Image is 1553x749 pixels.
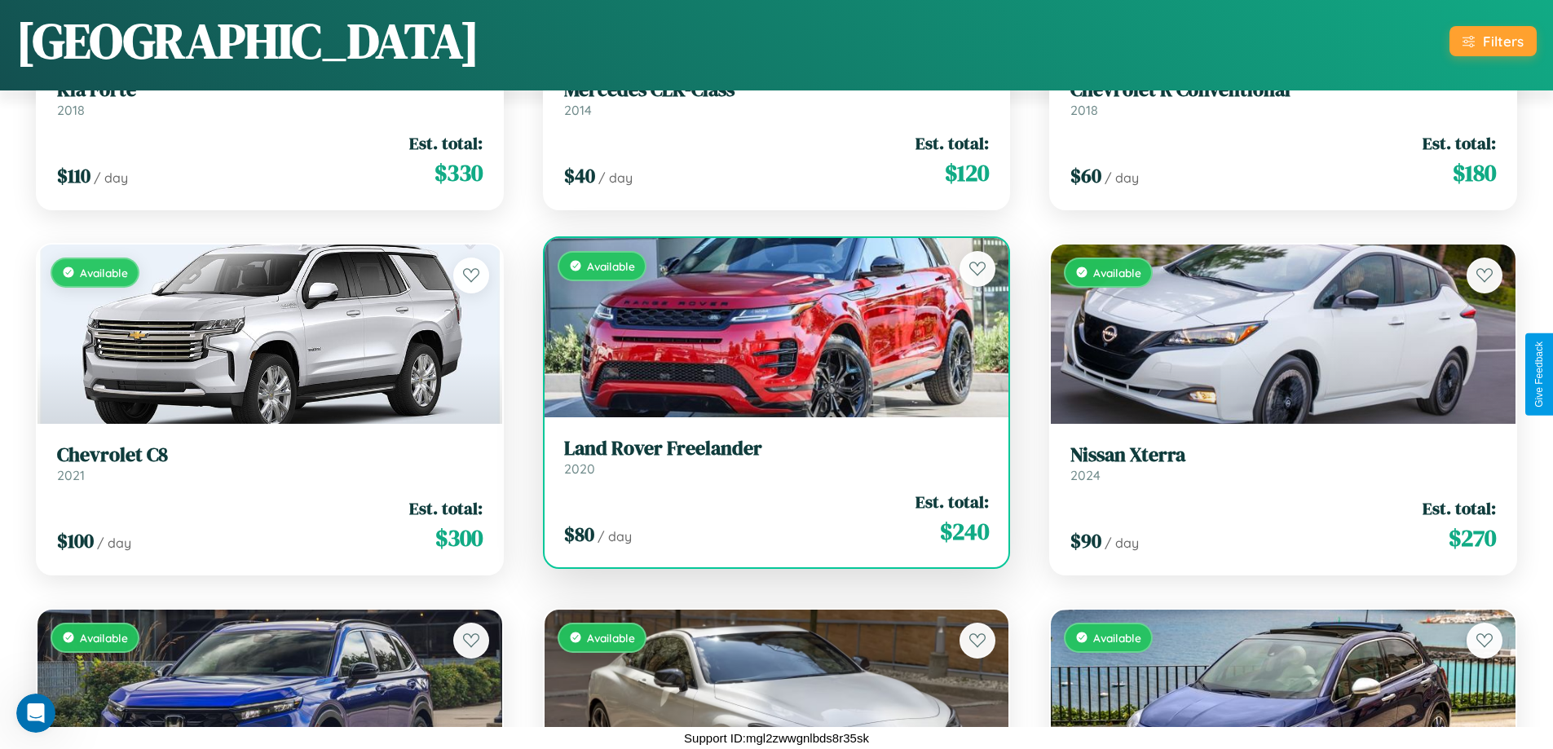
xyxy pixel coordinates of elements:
[57,443,483,483] a: Chevrolet C82021
[564,78,990,102] h3: Mercedes CLK-Class
[57,162,90,189] span: $ 110
[1070,443,1496,483] a: Nissan Xterra2024
[80,266,128,280] span: Available
[1093,266,1141,280] span: Available
[564,460,595,477] span: 2020
[684,727,869,749] p: Support ID: mgl2zwwgnlbds8r35sk
[945,156,989,189] span: $ 120
[1070,78,1496,118] a: Chevrolet R Conventional2018
[940,515,989,548] span: $ 240
[1423,131,1496,155] span: Est. total:
[1070,78,1496,102] h3: Chevrolet R Conventional
[57,102,85,118] span: 2018
[1105,535,1139,551] span: / day
[564,102,592,118] span: 2014
[915,490,989,513] span: Est. total:
[1093,631,1141,645] span: Available
[1070,443,1496,467] h3: Nissan Xterra
[1070,162,1101,189] span: $ 60
[57,443,483,467] h3: Chevrolet C8
[587,259,635,273] span: Available
[1070,467,1101,483] span: 2024
[598,528,632,544] span: / day
[57,527,94,554] span: $ 100
[1423,496,1496,520] span: Est. total:
[97,535,131,551] span: / day
[1449,522,1496,554] span: $ 270
[57,78,483,118] a: Kia Forte2018
[564,78,990,118] a: Mercedes CLK-Class2014
[1070,527,1101,554] span: $ 90
[409,131,483,155] span: Est. total:
[80,631,128,645] span: Available
[57,467,85,483] span: 2021
[409,496,483,520] span: Est. total:
[94,170,128,186] span: / day
[1105,170,1139,186] span: / day
[564,437,990,460] h3: Land Rover Freelander
[1483,33,1524,50] div: Filters
[435,156,483,189] span: $ 330
[587,631,635,645] span: Available
[598,170,633,186] span: / day
[16,7,479,74] h1: [GEOGRAPHIC_DATA]
[57,78,483,102] h3: Kia Forte
[564,437,990,477] a: Land Rover Freelander2020
[564,162,595,189] span: $ 40
[16,694,55,733] iframe: Intercom live chat
[1453,156,1496,189] span: $ 180
[435,522,483,554] span: $ 300
[1533,341,1545,408] div: Give Feedback
[564,521,594,548] span: $ 80
[1070,102,1098,118] span: 2018
[915,131,989,155] span: Est. total:
[1449,26,1537,56] button: Filters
